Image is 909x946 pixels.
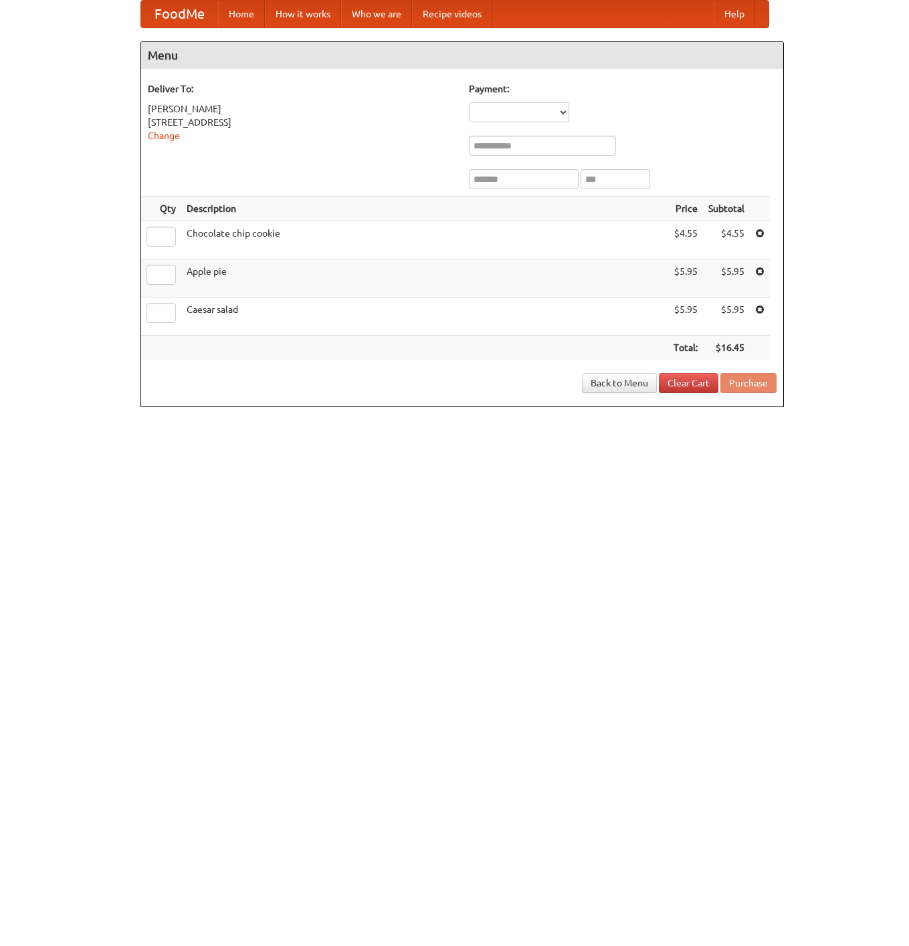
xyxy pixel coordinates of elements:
[703,221,750,259] td: $4.55
[412,1,492,27] a: Recipe videos
[181,298,668,336] td: Caesar salad
[141,197,181,221] th: Qty
[714,1,755,27] a: Help
[148,130,180,141] a: Change
[181,259,668,298] td: Apple pie
[469,82,777,96] h5: Payment:
[141,42,783,69] h4: Menu
[668,298,703,336] td: $5.95
[582,373,657,393] a: Back to Menu
[659,373,718,393] a: Clear Cart
[265,1,341,27] a: How it works
[148,102,456,116] div: [PERSON_NAME]
[341,1,412,27] a: Who we are
[668,221,703,259] td: $4.55
[703,336,750,360] th: $16.45
[668,336,703,360] th: Total:
[181,197,668,221] th: Description
[148,82,456,96] h5: Deliver To:
[703,298,750,336] td: $5.95
[720,373,777,393] button: Purchase
[668,197,703,221] th: Price
[141,1,218,27] a: FoodMe
[668,259,703,298] td: $5.95
[703,197,750,221] th: Subtotal
[148,116,456,129] div: [STREET_ADDRESS]
[218,1,265,27] a: Home
[703,259,750,298] td: $5.95
[181,221,668,259] td: Chocolate chip cookie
